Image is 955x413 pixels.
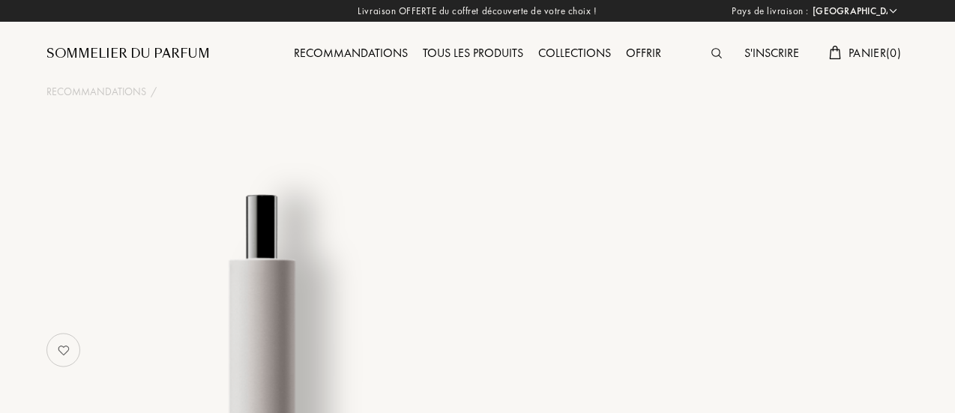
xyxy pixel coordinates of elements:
a: Tous les produits [415,45,531,61]
div: Collections [531,44,618,64]
div: S'inscrire [737,44,807,64]
div: / [151,84,157,100]
a: Offrir [618,45,669,61]
a: S'inscrire [737,45,807,61]
span: Pays de livraison : [732,4,809,19]
span: Panier ( 0 ) [849,45,901,61]
div: Recommandations [286,44,415,64]
a: Collections [531,45,618,61]
div: Tous les produits [415,44,531,64]
a: Recommandations [286,45,415,61]
img: cart.svg [829,46,841,59]
img: search_icn.svg [711,48,722,58]
a: Recommandations [46,84,146,100]
a: Sommelier du Parfum [46,45,210,63]
div: Offrir [618,44,669,64]
img: no_like_p.png [49,335,79,365]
